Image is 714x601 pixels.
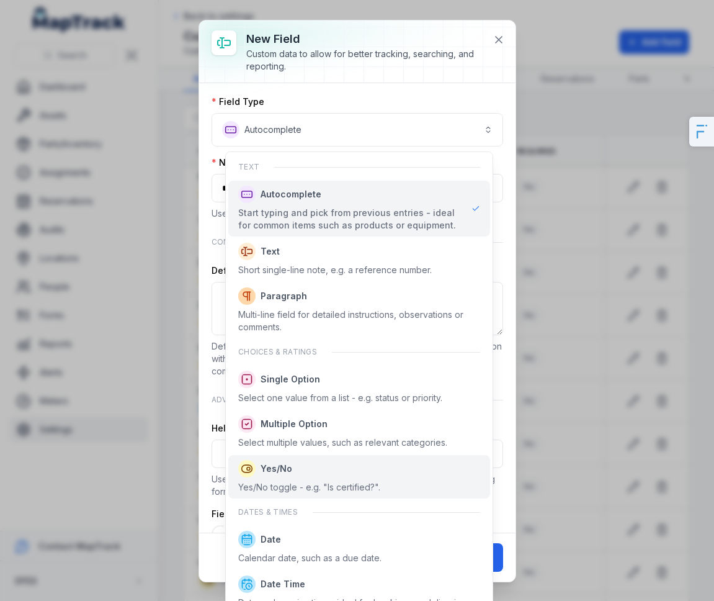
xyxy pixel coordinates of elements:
[238,392,442,404] div: Select one value from a list - e.g. status or priority.
[261,290,307,302] span: Paragraph
[238,552,382,564] div: Calendar date, such as a due date.
[261,245,280,258] span: Text
[238,309,480,333] div: Multi-line field for detailed instructions, observations or comments.
[261,418,328,430] span: Multiple Option
[261,463,292,475] span: Yes/No
[238,436,447,449] div: Select multiple values, such as relevant categories.
[228,500,490,525] div: Dates & times
[261,188,321,201] span: Autocomplete
[228,155,490,179] div: Text
[238,264,432,276] div: Short single-line note, e.g. a reference number.
[261,533,281,546] span: Date
[261,578,305,590] span: Date Time
[238,207,462,232] div: Start typing and pick from previous entries - ideal for common items such as products or equipment.
[238,481,380,494] div: Yes/No toggle - e.g. "Is certified?".
[212,113,503,147] button: Autocomplete
[261,373,320,386] span: Single Option
[228,340,490,364] div: Choices & ratings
